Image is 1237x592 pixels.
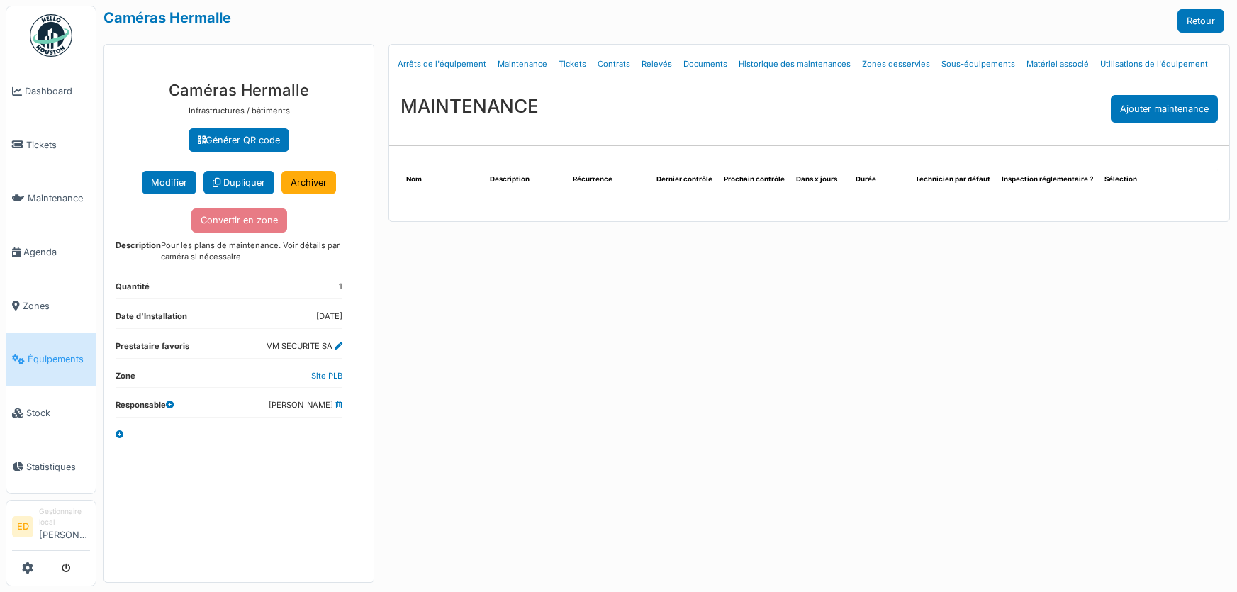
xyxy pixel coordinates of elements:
div: Gestionnaire local [39,506,90,528]
dd: VM SECURITE SA [267,340,342,352]
a: Sous-équipements [936,48,1021,81]
a: Maintenance [492,48,553,81]
dd: Pour les plans de maintenance. Voir détails par caméra si nécessaire [161,240,342,264]
a: Équipements [6,333,96,386]
dt: Quantité [116,281,150,298]
h3: Caméras Hermalle [116,81,362,99]
li: ED [12,516,33,537]
a: Relevés [636,48,678,81]
th: Description [484,169,568,191]
a: Contrats [592,48,636,81]
a: Zones desservies [856,48,936,81]
a: Zones [6,279,96,333]
th: Dans x jours [790,169,850,191]
a: Site PLB [311,371,342,381]
p: Infrastructures / bâtiments [116,105,362,117]
a: Maintenance [6,172,96,225]
dt: Description [116,240,161,269]
th: Durée [850,169,909,191]
h3: MAINTENANCE [401,95,539,117]
span: Statistiques [26,460,90,474]
a: Tickets [6,118,96,172]
span: Tickets [26,138,90,152]
a: Dupliquer [203,171,274,194]
a: Historique des maintenances [733,48,856,81]
a: Matériel associé [1021,48,1095,81]
img: Badge_color-CXgf-gQk.svg [30,14,72,57]
dt: Zone [116,370,135,388]
a: Archiver [281,171,336,194]
a: Tickets [553,48,592,81]
th: Récurrence [567,169,651,191]
span: Équipements [28,352,90,366]
dt: Date d'Installation [116,311,187,328]
a: Retour [1177,9,1224,33]
a: Agenda [6,225,96,279]
a: Statistiques [6,440,96,493]
dd: [DATE] [316,311,342,323]
span: Dashboard [25,84,90,98]
dt: Prestataire favoris [116,340,189,358]
dt: Responsable [116,399,174,417]
a: ED Gestionnaire local[PERSON_NAME] [12,506,90,551]
th: Nom [401,169,484,191]
span: Agenda [23,245,90,259]
th: Inspection réglementaire ? [996,169,1099,191]
a: Arrêts de l'équipement [392,48,492,81]
dd: 1 [339,281,342,293]
button: Modifier [142,171,196,194]
a: Utilisations de l'équipement [1095,48,1214,81]
th: Technicien par défaut [909,169,996,191]
a: Stock [6,386,96,440]
a: Générer QR code [189,128,289,152]
th: Sélection [1099,169,1158,191]
div: Ajouter maintenance [1111,95,1218,123]
span: Maintenance [28,191,90,205]
th: Prochain contrôle [718,169,790,191]
a: Dashboard [6,65,96,118]
span: Zones [23,299,90,313]
span: Stock [26,406,90,420]
th: Dernier contrôle [651,169,718,191]
a: Caméras Hermalle [103,9,231,26]
li: [PERSON_NAME] [39,506,90,547]
dd: [PERSON_NAME] [269,399,342,411]
a: Documents [678,48,733,81]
